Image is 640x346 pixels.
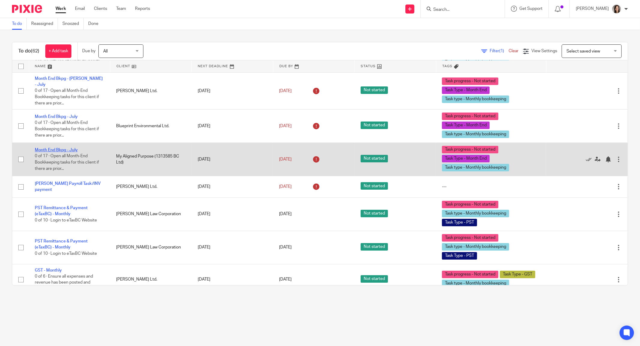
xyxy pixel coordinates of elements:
span: Task progress - Not started [442,77,498,85]
a: Clients [94,6,107,12]
span: Task Type - PST [442,219,477,226]
a: Clear [509,49,518,53]
a: Month End Bkpg - July [35,148,78,152]
span: (62) [31,49,39,53]
a: Month End Bkpg - July [35,115,78,119]
a: Email [75,6,85,12]
p: Due by [82,48,95,54]
img: Pixie [12,5,42,13]
span: Task progress - Not started [442,201,498,208]
span: Task progress - Not started [442,271,498,278]
span: 0 of 17 · Open all Month-End Bookkeeping tasks for this client if there are prior... [35,121,99,137]
div: --- [442,184,540,190]
span: 0 of 10 · Login to eTaxBC Website [35,251,97,256]
span: 0 of 6 · Ensure all expenses and revenue has been posted and reconciled for the... [35,274,93,291]
a: Reports [135,6,150,12]
span: Task type - Monthly bookkeeping [442,210,509,217]
span: Task progress - Not started [442,234,498,242]
a: To do [12,18,27,30]
p: [PERSON_NAME] [576,6,609,12]
td: [DATE] [192,197,273,231]
span: Not started [361,243,388,251]
td: [PERSON_NAME] Ltd. [110,72,191,109]
td: My Aligned Purpose (1313585 BC Ltd) [110,143,191,176]
span: Task type - Monthly bookkeeping [442,95,509,103]
input: Search [433,7,487,13]
span: Task type - Monthly bookkeeping [442,243,509,251]
span: Task type - Monthly bookkeeping [442,131,509,138]
a: Work [56,6,66,12]
span: 0 of 17 · Open all Month-End Bookkeeping tasks for this client if there are prior... [35,154,99,171]
span: 0 of 10 · Login to eTaxBC Website [35,218,97,222]
h1: To do [18,48,39,54]
td: Blueprint Environmental Ltd. [110,110,191,143]
td: [PERSON_NAME] Ltd. [110,176,191,197]
span: Select saved view [566,49,600,53]
span: Get Support [519,7,542,11]
a: Reassigned [31,18,58,30]
a: Mark as done [586,156,595,162]
span: Tags [442,65,452,68]
img: Danielle%20photo.jpg [612,4,621,14]
span: Not started [361,122,388,129]
span: All [103,49,108,53]
a: Team [116,6,126,12]
td: [DATE] [192,72,273,109]
span: Filter [490,49,509,53]
span: Not started [361,155,388,162]
a: Done [88,18,103,30]
span: Task progress - Not started [442,113,498,120]
td: [DATE] [192,264,273,295]
td: [PERSON_NAME] Law Corporation [110,197,191,231]
span: Not started [361,275,388,283]
span: [DATE] [279,245,292,249]
span: Task Type - Month End [442,86,490,94]
span: [DATE] [279,185,292,189]
td: [PERSON_NAME] Ltd. [110,264,191,295]
a: PST Remittance & Payment (eTaxBC) - Monthly [35,239,88,249]
span: 0 of 17 · Open all Month-End Bookkeeping tasks for this client if there are prior... [35,89,99,105]
span: [DATE] [279,89,292,93]
span: View Settings [531,49,557,53]
a: + Add task [45,44,71,58]
td: [PERSON_NAME] Law Corporation [110,231,191,264]
td: [DATE] [192,143,273,176]
span: Task progress - Not started [442,146,498,153]
span: Not started [361,86,388,94]
span: Task Type - GST [500,271,535,278]
span: Not started [361,210,388,217]
a: [PERSON_NAME] Payroll Task/INV payment [35,182,101,192]
span: [DATE] [279,157,292,161]
a: GST - Monthly [35,268,62,272]
td: [DATE] [192,231,273,264]
span: Not started [361,182,388,190]
td: [DATE] [192,176,273,197]
span: Task type - Monthly bookkeeping [442,164,509,171]
a: Snoozed [62,18,84,30]
span: (1) [499,49,504,53]
span: [DATE] [279,212,292,216]
span: Task Type - Month End [442,122,490,129]
span: Task type - Monthly bookkeeping [442,280,509,287]
td: [DATE] [192,110,273,143]
a: PST Remittance & Payment (eTaxBC) - Monthly [35,206,88,216]
a: Month End Bkpg - [PERSON_NAME] - July [35,77,103,87]
span: Task Type - Month End [442,155,490,162]
span: [DATE] [279,278,292,282]
span: [DATE] [279,124,292,128]
span: Task Type - PST [442,252,477,260]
